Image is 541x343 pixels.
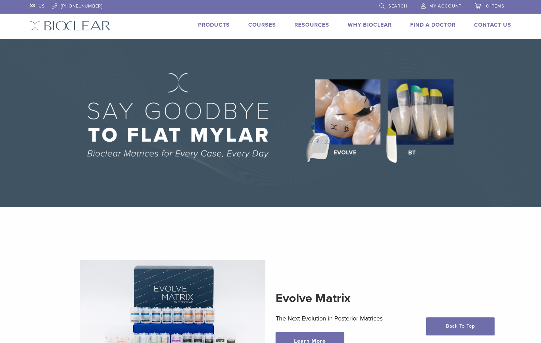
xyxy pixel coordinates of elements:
[198,22,230,28] a: Products
[388,3,407,9] span: Search
[348,22,392,28] a: Why Bioclear
[276,313,461,324] p: The Next Evolution in Posterior Matrices
[429,3,461,9] span: My Account
[474,22,511,28] a: Contact Us
[486,3,504,9] span: 0 items
[294,22,329,28] a: Resources
[426,317,495,335] a: Back To Top
[30,21,111,31] img: Bioclear
[248,22,276,28] a: Courses
[410,22,456,28] a: Find A Doctor
[276,290,461,306] h2: Evolve Matrix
